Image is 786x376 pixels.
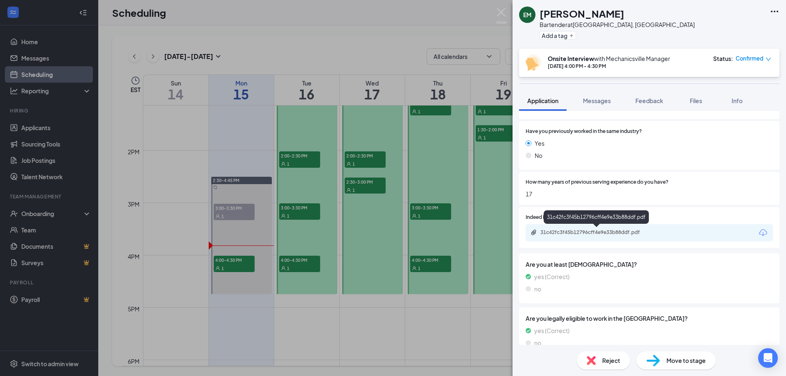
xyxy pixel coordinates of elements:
[713,54,733,63] div: Status :
[736,54,763,63] span: Confirmed
[758,228,768,238] svg: Download
[540,7,624,20] h1: [PERSON_NAME]
[635,97,663,104] span: Feedback
[602,356,620,365] span: Reject
[526,178,669,186] span: How many years of previous serving experience do you have?
[534,326,569,335] span: yes (Correct)
[526,260,773,269] span: Are you at least [DEMOGRAPHIC_DATA]?
[526,128,642,135] span: Have you previously worked in the same industry?
[540,229,655,236] div: 31c42fc3f45b12796cff4e9e33b88ddf.pdf
[569,33,574,38] svg: Plus
[548,55,594,62] b: Onsite Interview
[766,56,771,62] span: down
[548,63,670,70] div: [DATE] 4:00 PM - 4:30 PM
[526,214,562,221] span: Indeed Resume
[770,7,779,16] svg: Ellipses
[583,97,611,104] span: Messages
[534,284,541,293] span: no
[534,272,569,281] span: yes (Correct)
[540,20,695,29] div: Bartender at [GEOGRAPHIC_DATA], [GEOGRAPHIC_DATA]
[523,11,531,19] div: EM
[666,356,706,365] span: Move to stage
[527,97,558,104] span: Application
[531,229,663,237] a: Paperclip31c42fc3f45b12796cff4e9e33b88ddf.pdf
[690,97,702,104] span: Files
[540,31,576,40] button: PlusAdd a tag
[535,151,542,160] span: No
[526,189,773,198] span: 17
[732,97,743,104] span: Info
[548,54,670,63] div: with Mechanicsville Manager
[531,229,537,236] svg: Paperclip
[534,338,541,347] span: no
[544,210,649,224] div: 31c42fc3f45b12796cff4e9e33b88ddf.pdf
[758,348,778,368] div: Open Intercom Messenger
[526,314,773,323] span: Are you legally eligible to work in the [GEOGRAPHIC_DATA]?
[535,139,544,148] span: Yes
